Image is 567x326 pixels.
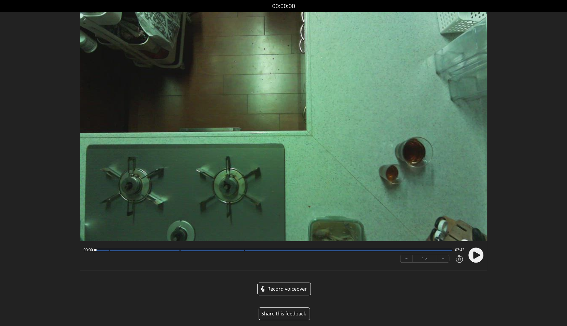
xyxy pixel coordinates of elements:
[84,248,93,252] span: 00:00
[267,285,307,292] span: Record voiceover
[272,2,295,11] a: 00:00:00
[413,255,437,262] div: 1 ×
[437,255,449,262] button: +
[259,307,310,320] button: Share this feedback
[455,248,464,252] span: 03:42
[400,255,413,262] button: −
[257,283,311,295] a: Record voiceover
